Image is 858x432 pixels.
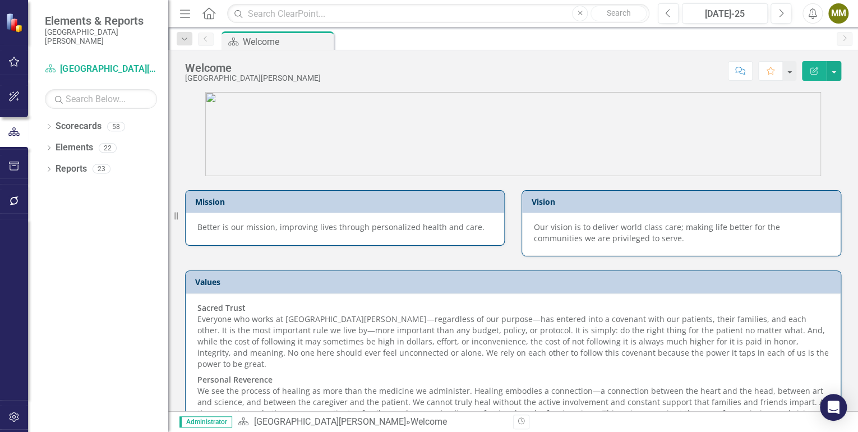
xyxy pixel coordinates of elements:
p: Everyone who works at [GEOGRAPHIC_DATA][PERSON_NAME]—regardless of our purpose—has entered into a... [197,302,829,372]
small: [GEOGRAPHIC_DATA][PERSON_NAME] [45,27,157,46]
p: Our vision is to deliver world class care; making life better for the communities we are privileg... [534,222,829,244]
strong: Personal Reverence [197,374,273,385]
span: Administrator [179,416,232,428]
button: MM [828,3,848,24]
div: Welcome [410,416,446,427]
strong: Sacred Trust [197,302,246,313]
div: Welcome [185,62,321,74]
a: [GEOGRAPHIC_DATA][PERSON_NAME] [45,63,157,76]
div: Open Intercom Messenger [820,394,847,421]
div: 22 [99,143,117,153]
button: Search [591,6,647,21]
p: Better is our mission, improving lives through personalized health and care. [197,222,492,233]
a: Reports [56,163,87,176]
div: [GEOGRAPHIC_DATA][PERSON_NAME] [185,74,321,82]
a: Elements [56,141,93,154]
input: Search Below... [45,89,157,109]
img: SJRMC%20new%20logo%203.jpg [205,92,821,176]
img: ClearPoint Strategy [6,13,25,33]
div: 23 [93,164,110,174]
div: 58 [107,122,125,131]
span: Elements & Reports [45,14,157,27]
span: Search [607,8,631,17]
button: [DATE]-25 [682,3,768,24]
div: [DATE]-25 [686,7,764,21]
h3: Vision [532,197,835,206]
a: Scorecards [56,120,102,133]
a: [GEOGRAPHIC_DATA][PERSON_NAME] [253,416,405,427]
div: Welcome [243,35,331,49]
h3: Mission [195,197,499,206]
h3: Values [195,278,835,286]
div: » [238,416,505,429]
input: Search ClearPoint... [227,4,649,24]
